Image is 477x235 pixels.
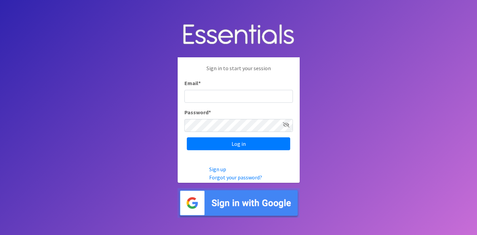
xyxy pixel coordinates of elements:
[198,80,201,86] abbr: required
[184,64,293,79] p: Sign in to start your session
[178,17,300,52] img: Human Essentials
[187,137,290,150] input: Log in
[208,109,211,116] abbr: required
[184,79,201,87] label: Email
[184,108,211,116] label: Password
[209,174,262,181] a: Forgot your password?
[209,166,226,173] a: Sign up
[178,188,300,218] img: Sign in with Google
